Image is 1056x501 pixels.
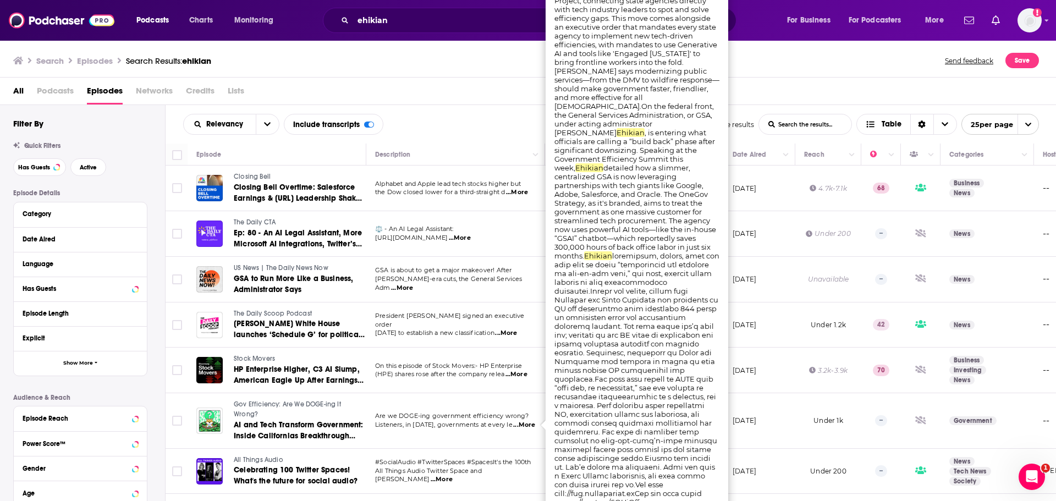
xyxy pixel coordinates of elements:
[23,489,129,497] div: Age
[37,82,74,104] span: Podcasts
[1018,148,1031,162] button: Column Actions
[949,416,997,425] a: Government
[375,362,522,370] span: On this episode of Stock Movers:- HP Enterprise
[23,465,129,472] div: Gender
[1033,8,1042,17] svg: Add a profile image
[23,306,138,320] button: Episode Length
[808,274,849,284] div: Unavailable
[234,172,365,182] a: Closing Bell
[960,11,978,30] a: Show notifications dropdown
[256,114,279,134] button: open menu
[126,56,211,66] div: Search Results:
[87,82,123,104] a: Episodes
[779,148,793,162] button: Column Actions
[987,11,1004,30] a: Show notifications dropdown
[23,232,138,246] button: Date Aired
[942,53,997,68] button: Send feedback
[885,148,898,162] button: Column Actions
[554,163,716,260] span: detailed how a slimmer, centralized GSA is now leveraging partnerships with tech giants like Goog...
[63,360,93,366] span: Show More
[126,56,211,66] a: Search Results:ehikian
[1005,53,1039,68] button: Save
[733,466,756,476] p: [DATE]
[234,465,365,487] a: Celebrating 100 Twitter Spaces! What's the future for social audio?
[949,275,975,284] a: News
[23,461,138,475] button: Gender
[375,266,512,274] span: GSA is about to get a major makeover! After
[23,257,138,271] button: Language
[1018,8,1042,32] span: Logged in as mindyn
[804,148,824,161] div: Reach
[733,274,756,284] p: [DATE]
[23,310,131,317] div: Episode Length
[234,400,341,418] span: Gov Efficiency: Are We DOGE-ing It Wrong?
[234,309,365,319] a: The Daily Scoop Podcast
[375,467,482,483] span: All Things Audio Twitter Space and [PERSON_NAME]
[813,416,843,425] span: Under 1k
[375,312,524,328] span: President [PERSON_NAME] signed an executive order
[234,263,365,273] a: US News | The Daily News Now
[234,183,363,214] span: Closing Bell Overtime: Salesforce Earnings & [URL] Leadership Shake-Up; BlackRock’s Fall Outlook ...
[375,234,448,241] span: [URL][DOMAIN_NAME]
[1041,464,1050,472] span: 1
[13,394,147,401] p: Audience & Reach
[809,366,848,375] div: 3.2k-3.9k
[234,264,328,272] span: US News | The Daily News Now
[172,229,182,239] span: Toggle select row
[870,148,886,161] div: Power Score
[234,420,365,442] a: AI and Tech Transform Government: Inside Californias Breakthrough Project and Federal Efficiency ...
[949,321,975,329] a: News
[14,351,147,376] button: Show More
[962,116,1013,133] span: 25 per page
[779,12,844,29] button: open menu
[234,274,353,294] span: GSA to Run More Like a Business, Administrator Says
[584,251,612,260] span: Ehikian
[234,273,365,295] a: GSA to Run More Like a Business, Administrator Says
[391,284,413,293] span: ...More
[949,366,986,375] a: Investing
[949,376,975,384] a: News
[234,465,358,486] span: Celebrating 100 Twitter Spaces! What's the future for social audio?
[172,183,182,193] span: Toggle select row
[1019,464,1045,490] iframe: Intercom live chat
[529,148,542,162] button: Column Actions
[375,188,505,196] span: the Dow closed lower for a third-straight d
[234,355,275,362] span: Stock Movers
[733,148,766,161] div: Date Aired
[23,235,131,243] div: Date Aired
[23,285,129,293] div: Has Guests
[856,114,957,135] button: Choose View
[375,370,504,378] span: (HPE) shares rose after the company relea
[13,158,66,176] button: Has Guests
[18,164,50,170] span: Has Guests
[1018,8,1042,32] img: User Profile
[811,321,846,329] span: Under 1.2k
[189,13,213,28] span: Charts
[806,229,851,238] div: Under 200
[575,163,603,172] span: Ehikian
[506,188,528,197] span: ...More
[505,370,527,379] span: ...More
[234,354,365,364] a: Stock Movers
[875,465,887,476] p: --
[910,114,933,134] div: Sort Direction
[234,13,273,28] span: Monitoring
[873,183,889,194] p: 68
[23,331,138,345] button: Explicit
[36,56,64,66] h3: Search
[375,275,522,291] span: [PERSON_NAME]-era cuts, the General Services Adm
[333,8,747,33] div: Search podcasts, credits, & more...
[70,158,106,176] button: Active
[182,12,219,29] a: Charts
[234,319,365,372] span: [PERSON_NAME] White House launches ‘Schedule G’ for political policy officials; GSA head says nea...
[810,184,847,193] div: 4.7k-7.1k
[375,421,513,428] span: Listeners, in [DATE], governments at every le
[733,184,756,193] p: [DATE]
[810,467,846,475] span: Under 200
[733,229,756,238] p: [DATE]
[227,12,288,29] button: open menu
[23,440,129,448] div: Power Score™
[375,225,453,233] span: ⚖️ - An AI Legal Assistant:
